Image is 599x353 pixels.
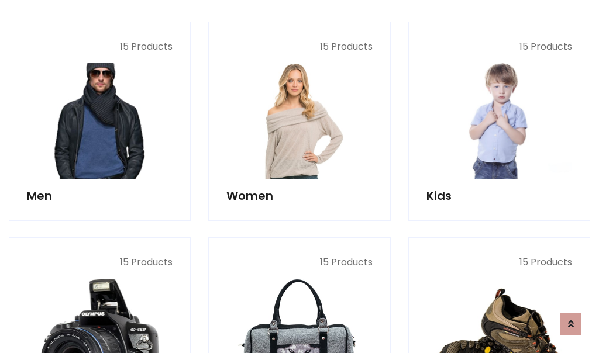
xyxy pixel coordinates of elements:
p: 15 Products [27,40,173,54]
p: 15 Products [226,255,372,269]
h5: Men [27,189,173,203]
p: 15 Products [426,255,572,269]
h5: Women [226,189,372,203]
p: 15 Products [426,40,572,54]
p: 15 Products [226,40,372,54]
p: 15 Products [27,255,173,269]
h5: Kids [426,189,572,203]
